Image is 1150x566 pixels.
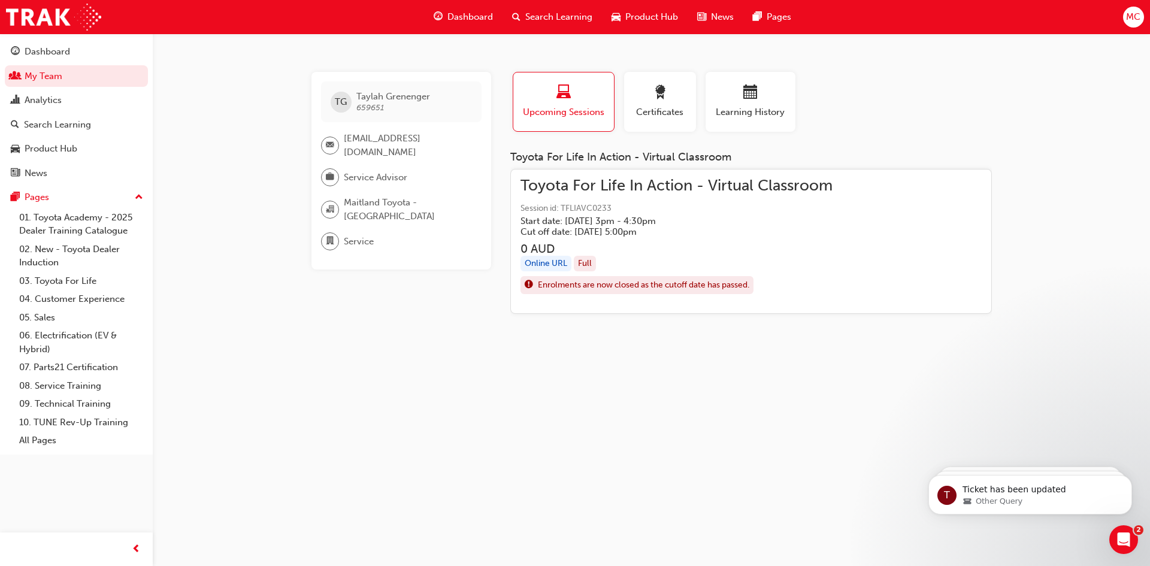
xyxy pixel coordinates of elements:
a: car-iconProduct Hub [602,5,688,29]
span: organisation-icon [326,202,334,217]
span: Product Hub [625,10,678,24]
span: 2 [1134,525,1143,535]
span: TG [335,95,347,109]
a: 08. Service Training [14,377,148,395]
a: Analytics [5,89,148,111]
button: DashboardMy TeamAnalyticsSearch LearningProduct HubNews [5,38,148,186]
span: department-icon [326,234,334,249]
span: guage-icon [11,47,20,57]
a: All Pages [14,431,148,450]
div: Product Hub [25,142,77,156]
a: 02. New - Toyota Dealer Induction [14,240,148,272]
span: exclaim-icon [525,277,533,293]
span: MC [1126,10,1140,24]
span: pages-icon [753,10,762,25]
span: calendar-icon [743,85,758,101]
div: Full [574,256,596,272]
span: award-icon [653,85,667,101]
a: guage-iconDashboard [424,5,503,29]
a: 04. Customer Experience [14,290,148,308]
h5: Start date: [DATE] 3pm - 4:30pm [520,216,813,226]
span: Certificates [633,105,687,119]
span: laptop-icon [556,85,571,101]
button: Upcoming Sessions [513,72,615,132]
span: email-icon [326,138,334,153]
span: Pages [767,10,791,24]
span: 659651 [356,102,384,113]
span: prev-icon [132,542,141,557]
a: pages-iconPages [743,5,801,29]
a: news-iconNews [688,5,743,29]
span: search-icon [512,10,520,25]
a: My Team [5,65,148,87]
span: Dashboard [447,10,493,24]
a: Product Hub [5,138,148,160]
span: Enrolments are now closed as the cutoff date has passed. [538,279,749,292]
span: Taylah Grenenger [356,91,430,102]
span: Upcoming Sessions [522,105,605,119]
span: Session id: TFLIAVC0233 [520,202,833,216]
button: MC [1123,7,1144,28]
a: 07. Parts21 Certification [14,358,148,377]
div: Pages [25,190,49,204]
a: 06. Electrification (EV & Hybrid) [14,326,148,358]
a: 05. Sales [14,308,148,327]
span: search-icon [11,120,19,131]
span: Service [344,235,374,249]
iframe: Intercom live chat [1109,525,1138,554]
div: Analytics [25,93,62,107]
a: Dashboard [5,41,148,63]
span: News [711,10,734,24]
div: News [25,167,47,180]
a: 01. Toyota Academy - 2025 Dealer Training Catalogue [14,208,148,240]
span: briefcase-icon [326,170,334,185]
button: Certificates [624,72,696,132]
span: up-icon [135,190,143,205]
button: Pages [5,186,148,208]
a: Search Learning [5,114,148,136]
span: car-icon [11,144,20,155]
span: pages-icon [11,192,20,203]
span: Maitland Toyota - [GEOGRAPHIC_DATA] [344,196,472,223]
a: News [5,162,148,184]
a: 09. Technical Training [14,395,148,413]
span: chart-icon [11,95,20,106]
span: people-icon [11,71,20,82]
a: 10. TUNE Rev-Up Training [14,413,148,432]
div: Search Learning [24,118,91,132]
span: Search Learning [525,10,592,24]
h3: 0 AUD [520,242,833,256]
span: news-icon [11,168,20,179]
span: [EMAIL_ADDRESS][DOMAIN_NAME] [344,132,472,159]
a: Toyota For Life In Action - Virtual ClassroomSession id: TFLIAVC0233Start date: [DATE] 3pm - 4:30... [520,179,982,304]
a: search-iconSearch Learning [503,5,602,29]
h5: Cut off date: [DATE] 5:00pm [520,226,813,237]
div: Dashboard [25,45,70,59]
span: Learning History [715,105,786,119]
span: Toyota For Life In Action - Virtual Classroom [520,179,833,193]
a: 03. Toyota For Life [14,272,148,290]
div: Toyota For Life In Action - Virtual Classroom [510,151,992,164]
div: Online URL [520,256,571,272]
button: Learning History [706,72,795,132]
span: Service Advisor [344,171,407,184]
span: guage-icon [434,10,443,25]
span: car-icon [612,10,621,25]
iframe: Intercom notifications message [910,450,1150,534]
img: Trak [6,4,101,31]
span: news-icon [697,10,706,25]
